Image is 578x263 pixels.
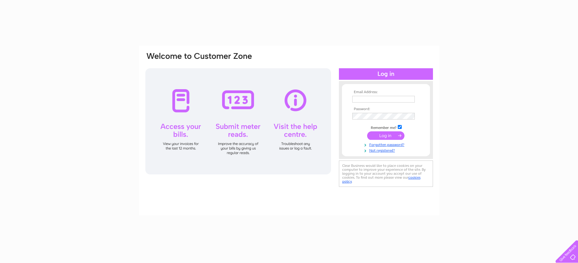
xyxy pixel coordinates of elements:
[351,107,421,111] th: Password:
[352,141,421,147] a: Forgotten password?
[342,175,421,184] a: cookies policy
[339,160,433,187] div: Clear Business would like to place cookies on your computer to improve your experience of the sit...
[351,124,421,130] td: Remember me?
[352,147,421,153] a: Not registered?
[367,131,404,140] input: Submit
[351,90,421,94] th: Email Address:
